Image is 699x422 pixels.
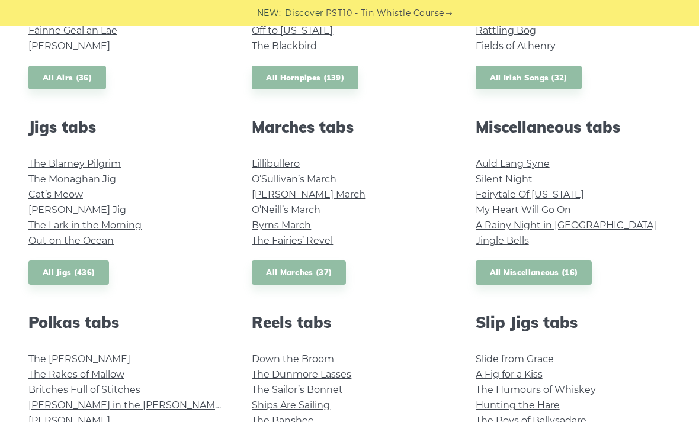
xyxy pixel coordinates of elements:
[252,369,351,380] a: The Dunmore Lasses
[28,173,116,185] a: The Monaghan Jig
[476,66,582,90] a: All Irish Songs (32)
[285,7,324,20] span: Discover
[28,204,126,215] a: [PERSON_NAME] Jig
[252,25,333,36] a: Off to [US_STATE]
[476,384,596,395] a: The Humours of Whiskey
[476,189,584,200] a: Fairytale Of [US_STATE]
[476,25,536,36] a: Rattling Bog
[28,400,225,411] a: [PERSON_NAME] in the [PERSON_NAME]
[252,353,334,365] a: Down the Broom
[476,40,556,51] a: Fields of Athenry
[28,235,114,246] a: Out on the Ocean
[476,353,554,365] a: Slide from Grace
[28,369,124,380] a: The Rakes of Mallow
[28,40,110,51] a: [PERSON_NAME]
[252,40,317,51] a: The Blackbird
[252,260,346,285] a: All Marches (37)
[476,204,571,215] a: My Heart Will Go On
[28,25,117,36] a: Fáinne Geal an Lae
[252,400,330,411] a: Ships Are Sailing
[476,173,533,185] a: Silent Night
[252,66,358,90] a: All Hornpipes (139)
[28,158,121,169] a: The Blarney Pilgrim
[476,400,560,411] a: Hunting the Hare
[476,369,543,380] a: A Fig for a Kiss
[28,118,223,136] h2: Jigs tabs
[476,260,592,285] a: All Miscellaneous (16)
[28,353,130,365] a: The [PERSON_NAME]
[28,260,109,285] a: All Jigs (436)
[28,189,83,200] a: Cat’s Meow
[326,7,444,20] a: PST10 - Tin Whistle Course
[28,313,223,331] h2: Polkas tabs
[476,220,656,231] a: A Rainy Night in [GEOGRAPHIC_DATA]
[252,118,447,136] h2: Marches tabs
[252,158,300,169] a: Lillibullero
[476,158,550,169] a: Auld Lang Syne
[476,118,671,136] h2: Miscellaneous tabs
[476,235,529,246] a: Jingle Bells
[476,313,671,331] h2: Slip Jigs tabs
[28,220,142,231] a: The Lark in the Morning
[252,313,447,331] h2: Reels tabs
[252,189,365,200] a: [PERSON_NAME] March
[28,66,106,90] a: All Airs (36)
[252,235,333,246] a: The Fairies’ Revel
[252,384,343,395] a: The Sailor’s Bonnet
[252,204,320,215] a: O’Neill’s March
[257,7,281,20] span: NEW:
[252,220,311,231] a: Byrns March
[28,384,140,395] a: Britches Full of Stitches
[252,173,336,185] a: O’Sullivan’s March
